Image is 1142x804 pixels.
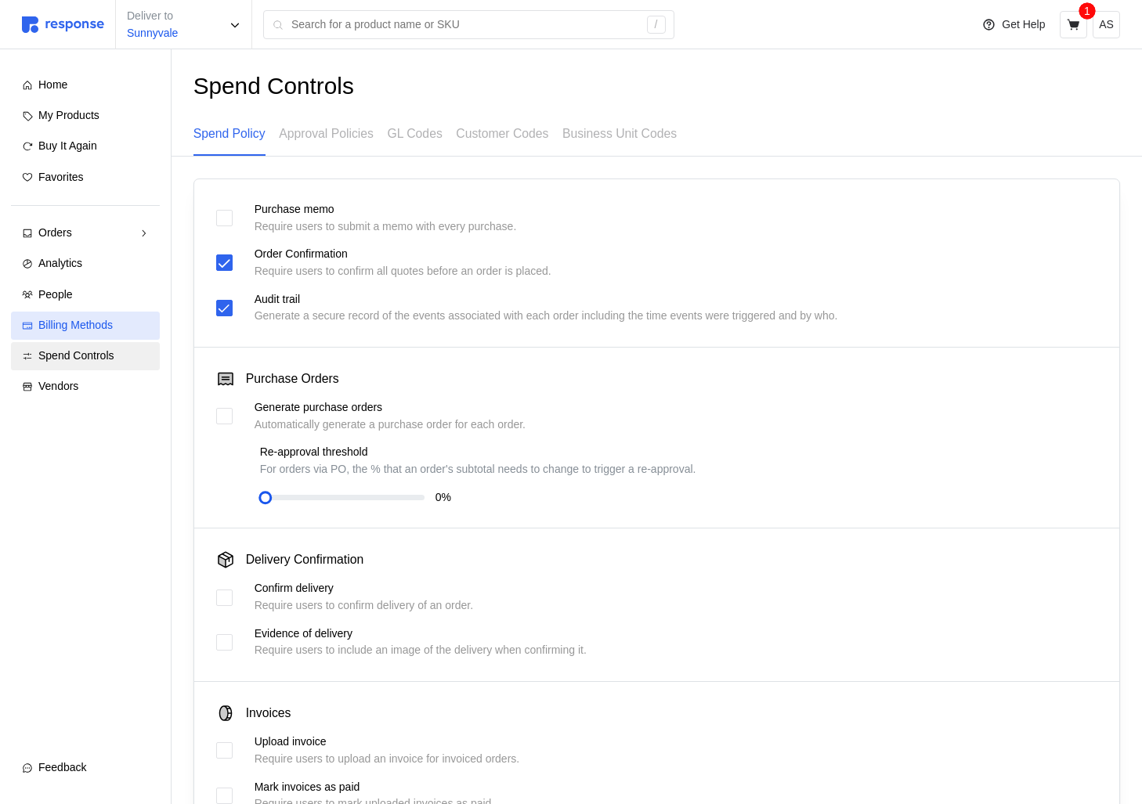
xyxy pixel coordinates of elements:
[38,139,97,152] span: Buy It Again
[255,734,520,751] p: Upload invoice
[11,102,160,130] a: My Products
[255,597,473,615] p: Require users to confirm delivery of an order.
[255,626,587,643] p: Evidence of delivery
[127,8,178,25] p: Deliver to
[193,71,354,102] h1: Spend Controls
[255,642,587,659] p: Require users to include an image of the delivery when confirming it.
[11,250,160,278] a: Analytics
[387,124,442,143] p: GL Codes
[38,380,78,392] span: Vendors
[22,16,104,33] img: svg%3e
[260,444,1097,461] p: Re-approval threshold
[1093,11,1120,38] button: AS
[255,291,838,308] p: Audit trail
[246,551,364,569] h4: Delivery Confirmation
[562,124,677,143] p: Business Unit Codes
[11,342,160,370] a: Spend Controls
[255,416,526,434] p: Automatically generate a purchase order for each order.
[38,78,67,91] span: Home
[127,25,178,42] p: Sunnyvale
[1084,2,1090,20] p: 1
[38,319,113,331] span: Billing Methods
[255,751,520,768] p: Require users to upload an invoice for invoiced orders.
[255,201,517,218] p: Purchase memo
[11,373,160,401] a: Vendors
[38,349,114,362] span: Spend Controls
[246,370,339,388] h4: Purchase Orders
[255,246,551,263] p: Order Confirmation
[11,71,160,99] a: Home
[255,399,526,416] p: Generate purchase orders
[38,171,84,183] span: Favorites
[11,754,160,782] button: Feedback
[38,109,99,121] span: My Products
[11,281,160,309] a: People
[193,124,266,143] p: Spend Policy
[38,761,86,773] span: Feedback
[11,164,160,192] a: Favorites
[11,312,160,340] a: Billing Methods
[246,705,291,723] h4: Invoices
[255,218,517,236] p: Require users to submit a memo with every purchase.
[973,10,1054,40] button: Get Help
[456,124,548,143] p: Customer Codes
[38,257,82,269] span: Analytics
[255,263,551,280] p: Require users to confirm all quotes before an order is placed.
[1002,16,1045,34] p: Get Help
[435,489,451,507] p: 0 %
[291,11,638,39] input: Search for a product name or SKU
[38,225,132,242] div: Orders
[255,779,495,796] p: Mark invoices as paid
[260,461,1097,478] p: For orders via PO, the % that an order's subtotal needs to change to trigger a re-approval.
[255,580,473,597] p: Confirm delivery
[255,308,838,325] p: Generate a secure record of the events associated with each order including the time events were ...
[11,219,160,247] a: Orders
[647,16,666,34] div: /
[11,132,160,160] a: Buy It Again
[38,288,73,301] span: People
[279,124,374,143] p: Approval Policies
[1099,16,1114,34] p: AS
